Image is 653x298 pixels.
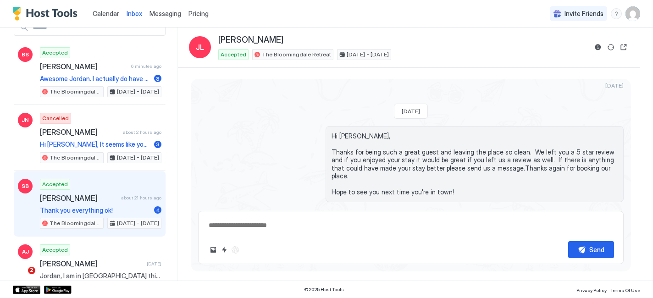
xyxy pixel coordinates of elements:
[28,267,35,274] span: 2
[262,50,331,59] span: The Bloomingdale Retreat
[93,10,119,17] span: Calendar
[592,42,603,53] button: Reservation information
[9,267,31,289] iframe: Intercom live chat
[40,193,117,203] span: [PERSON_NAME]
[618,42,629,53] button: Open reservation
[611,8,622,19] div: menu
[40,140,150,149] span: Hi [PERSON_NAME], It seems like you were able to book the airbnb for two of the same days. Given ...
[610,285,640,294] a: Terms Of Use
[564,10,603,18] span: Invite Friends
[22,50,29,59] span: BS
[304,287,344,292] span: © 2025 Host Tools
[156,207,160,214] span: 4
[117,154,159,162] span: [DATE] - [DATE]
[149,10,181,17] span: Messaging
[40,62,127,71] span: [PERSON_NAME]
[208,244,219,255] button: Upload image
[221,50,246,59] span: Accepted
[93,9,119,18] a: Calendar
[44,286,72,294] a: Google Play Store
[123,129,161,135] span: about 2 hours ago
[127,9,142,18] a: Inbox
[117,219,159,227] span: [DATE] - [DATE]
[402,108,420,115] span: [DATE]
[589,245,604,254] div: Send
[50,88,101,96] span: The Bloomingdale Retreat
[42,180,68,188] span: Accepted
[218,35,283,45] span: [PERSON_NAME]
[149,9,181,18] a: Messaging
[42,49,68,57] span: Accepted
[22,248,29,256] span: AJ
[40,127,119,137] span: [PERSON_NAME]
[610,287,640,293] span: Terms Of Use
[13,7,82,21] a: Host Tools Logo
[605,42,616,53] button: Sync reservation
[40,75,150,83] span: Awesome Jordan. I actually do have one question. How early can I get checked in [DATE]? Reason I ...
[121,195,161,201] span: about 21 hours ago
[605,82,624,89] span: [DATE]
[50,219,101,227] span: The Bloomingdale Retreat
[42,246,68,254] span: Accepted
[219,244,230,255] button: Quick reply
[42,114,69,122] span: Cancelled
[156,141,160,148] span: 3
[188,10,209,18] span: Pricing
[147,261,161,267] span: [DATE]
[576,287,607,293] span: Privacy Policy
[156,75,160,82] span: 3
[196,42,204,53] span: JL
[50,154,101,162] span: The Bloomingdale Retreat
[332,132,618,196] span: Hi [PERSON_NAME], Thanks for being such a great guest and leaving the place so clean. We left you...
[117,88,159,96] span: [DATE] - [DATE]
[568,241,614,258] button: Send
[40,272,161,280] span: Jordan, I am in [GEOGRAPHIC_DATA] this weekend with family. We plan on exploring the city, your p...
[347,50,389,59] span: [DATE] - [DATE]
[40,259,143,268] span: [PERSON_NAME]
[576,285,607,294] a: Privacy Policy
[22,182,29,190] span: SB
[127,10,142,17] span: Inbox
[13,286,40,294] a: App Store
[625,6,640,21] div: User profile
[22,116,29,124] span: JN
[131,63,161,69] span: 6 minutes ago
[40,206,150,215] span: Thank you everything ok!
